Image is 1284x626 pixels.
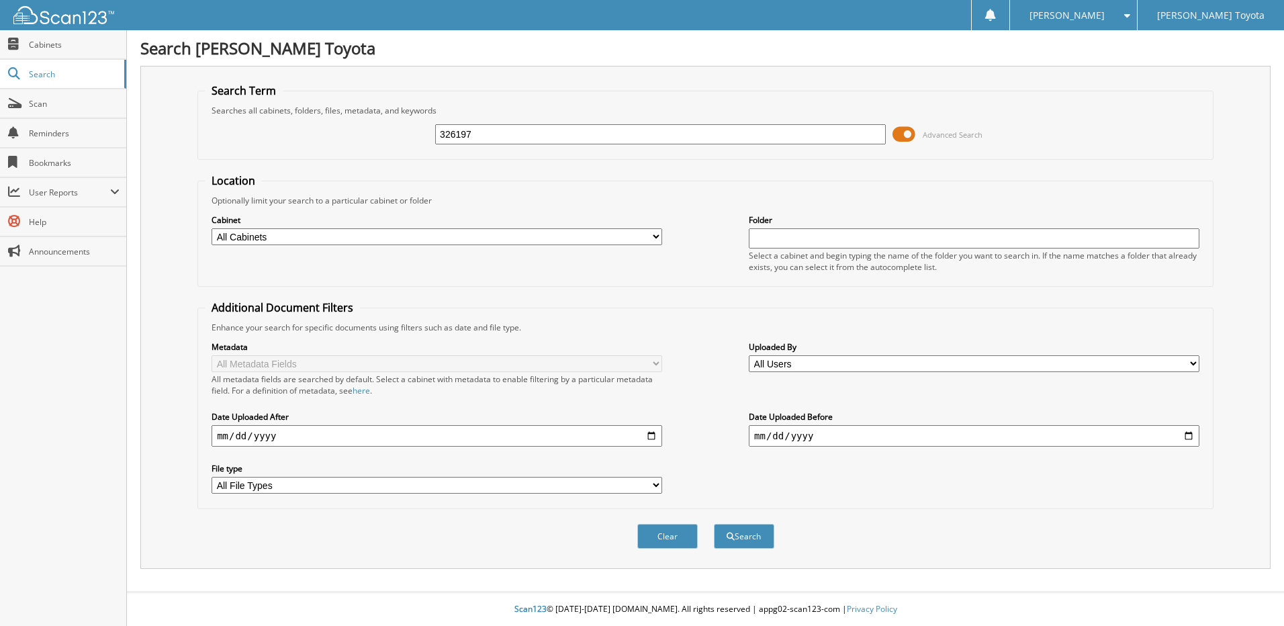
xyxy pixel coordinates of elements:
[29,98,120,109] span: Scan
[212,214,662,226] label: Cabinet
[353,385,370,396] a: here
[29,216,120,228] span: Help
[514,603,547,615] span: Scan123
[205,322,1206,333] div: Enhance your search for specific documents using filters such as date and file type.
[205,173,262,188] legend: Location
[13,6,114,24] img: scan123-logo-white.svg
[923,130,982,140] span: Advanced Search
[749,411,1199,422] label: Date Uploaded Before
[1029,11,1105,19] span: [PERSON_NAME]
[212,341,662,353] label: Metadata
[29,39,120,50] span: Cabinets
[205,83,283,98] legend: Search Term
[749,214,1199,226] label: Folder
[1157,11,1265,19] span: [PERSON_NAME] Toyota
[29,128,120,139] span: Reminders
[140,37,1271,59] h1: Search [PERSON_NAME] Toyota
[205,105,1206,116] div: Searches all cabinets, folders, files, metadata, and keywords
[29,246,120,257] span: Announcements
[714,524,774,549] button: Search
[749,425,1199,447] input: end
[127,593,1284,626] div: © [DATE]-[DATE] [DOMAIN_NAME]. All rights reserved | appg02-scan123-com |
[212,411,662,422] label: Date Uploaded After
[205,300,360,315] legend: Additional Document Filters
[205,195,1206,206] div: Optionally limit your search to a particular cabinet or folder
[29,187,110,198] span: User Reports
[29,69,118,80] span: Search
[637,524,698,549] button: Clear
[212,463,662,474] label: File type
[29,157,120,169] span: Bookmarks
[749,341,1199,353] label: Uploaded By
[212,373,662,396] div: All metadata fields are searched by default. Select a cabinet with metadata to enable filtering b...
[847,603,897,615] a: Privacy Policy
[212,425,662,447] input: start
[749,250,1199,273] div: Select a cabinet and begin typing the name of the folder you want to search in. If the name match...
